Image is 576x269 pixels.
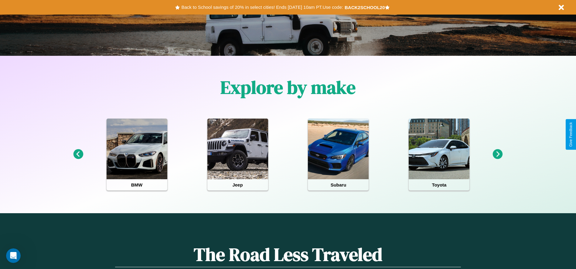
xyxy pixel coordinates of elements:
[569,122,573,147] div: Give Feedback
[345,5,385,10] b: BACK2SCHOOL20
[308,179,369,190] h4: Subaru
[207,179,268,190] h4: Jeep
[6,248,21,263] iframe: Intercom live chat
[115,242,461,267] h1: The Road Less Traveled
[409,179,469,190] h4: Toyota
[107,179,167,190] h4: BMW
[180,3,344,12] button: Back to School savings of 20% in select cities! Ends [DATE] 10am PT.Use code:
[220,75,356,100] h1: Explore by make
